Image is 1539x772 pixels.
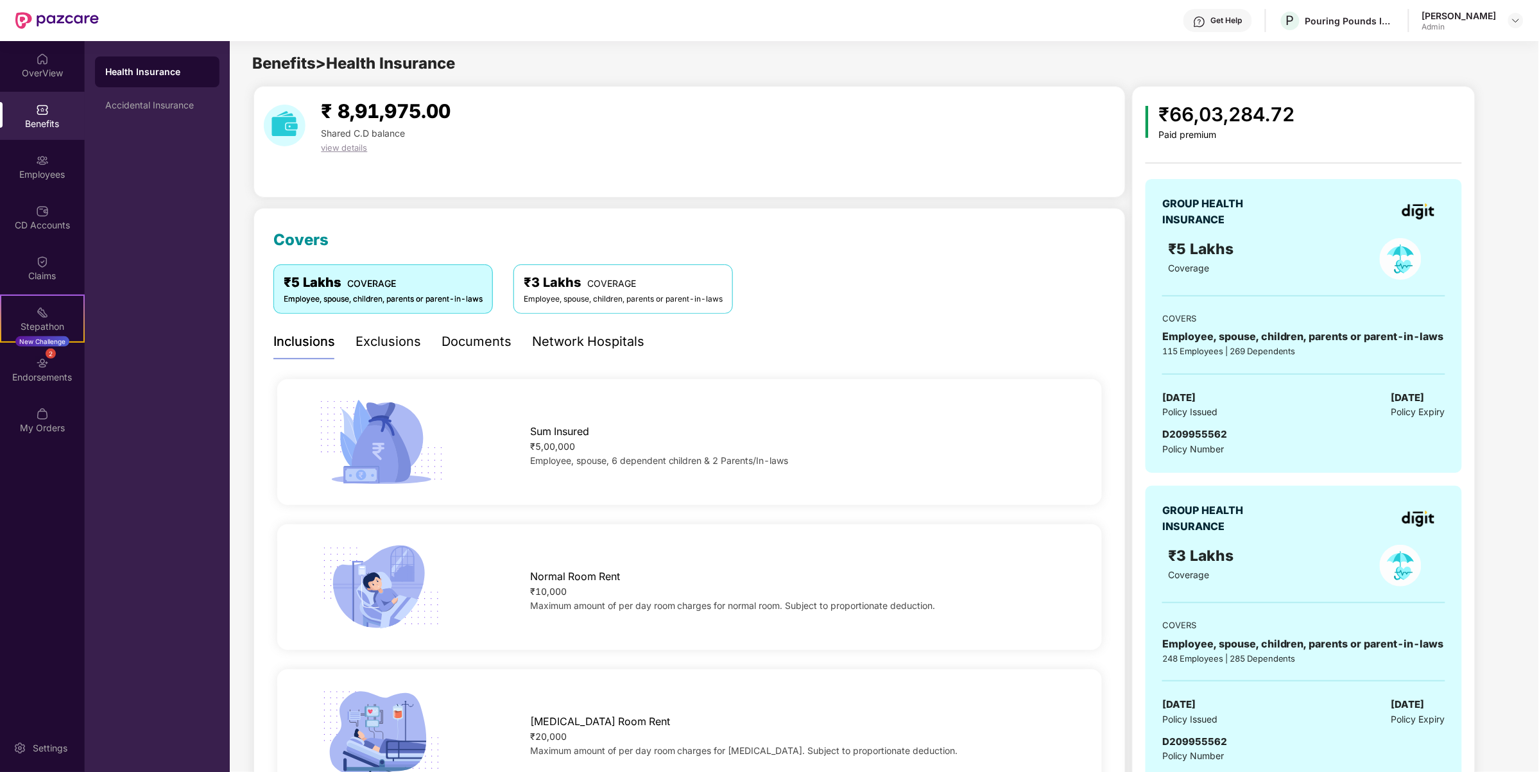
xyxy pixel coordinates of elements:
img: insurerLogo [1402,511,1434,527]
div: New Challenge [15,336,69,347]
div: Health Insurance [105,65,209,78]
span: view details [321,142,367,153]
span: Policy Expiry [1391,712,1445,726]
div: Stepathon [1,320,83,333]
span: Maximum amount of per day room charges for [MEDICAL_DATA]. Subject to proportionate deduction. [530,745,958,756]
img: svg+xml;base64,PHN2ZyBpZD0iQ2xhaW0iIHhtbG5zPSJodHRwOi8vd3d3LnczLm9yZy8yMDAwL3N2ZyIgd2lkdGg9IjIwIi... [36,255,49,268]
span: Policy Issued [1162,405,1217,419]
span: COVERAGE [347,278,396,289]
span: Maximum amount of per day room charges for normal room. Subject to proportionate deduction. [530,600,936,611]
img: policyIcon [1380,238,1422,280]
div: Network Hospitals [532,332,644,352]
img: svg+xml;base64,PHN2ZyBpZD0iRW5kb3JzZW1lbnRzIiB4bWxucz0iaHR0cDovL3d3dy53My5vcmcvMjAwMC9zdmciIHdpZH... [36,357,49,370]
span: Sum Insured [530,424,589,440]
div: ₹3 Lakhs [524,273,723,293]
span: ₹5 Lakhs [1169,240,1238,258]
span: Benefits > Health Insurance [252,54,455,73]
span: D209955562 [1162,735,1227,748]
img: icon [1146,106,1149,138]
span: Covers [273,230,329,249]
div: COVERS [1162,619,1445,631]
div: Employee, spouse, children, parents or parent-in-laws [1162,636,1445,652]
div: Employee, spouse, children, parents or parent-in-laws [284,293,483,305]
div: GROUP HEALTH INSURANCE [1162,196,1275,228]
div: GROUP HEALTH INSURANCE [1162,502,1275,535]
img: svg+xml;base64,PHN2ZyBpZD0iTXlfT3JkZXJzIiBkYXRhLW5hbWU9Ik15IE9yZGVycyIgeG1sbnM9Imh0dHA6Ly93d3cudz... [36,407,49,420]
img: svg+xml;base64,PHN2ZyBpZD0iRHJvcGRvd24tMzJ4MzIiIHhtbG5zPSJodHRwOi8vd3d3LnczLm9yZy8yMDAwL3N2ZyIgd2... [1511,15,1521,26]
div: 248 Employees | 285 Dependents [1162,652,1445,665]
img: download [264,105,305,146]
img: svg+xml;base64,PHN2ZyBpZD0iQmVuZWZpdHMiIHhtbG5zPSJodHRwOi8vd3d3LnczLm9yZy8yMDAwL3N2ZyIgd2lkdGg9Ij... [36,103,49,116]
span: ₹ 8,91,975.00 [321,99,451,123]
div: Employee, spouse, children, parents or parent-in-laws [1162,329,1445,345]
img: New Pazcare Logo [15,12,99,29]
div: ₹5 Lakhs [284,273,483,293]
div: ₹10,000 [530,585,1066,599]
div: ₹66,03,284.72 [1159,99,1295,130]
span: Employee, spouse, 6 dependent children & 2 Parents/In-laws [530,455,789,466]
img: svg+xml;base64,PHN2ZyBpZD0iU2V0dGluZy0yMHgyMCIgeG1sbnM9Imh0dHA6Ly93d3cudzMub3JnLzIwMDAvc3ZnIiB3aW... [13,742,26,755]
div: Admin [1422,22,1497,32]
span: [DATE] [1162,697,1196,712]
span: Coverage [1169,262,1210,273]
img: icon [314,395,449,489]
div: Inclusions [273,332,335,352]
span: Coverage [1169,569,1210,580]
div: Settings [29,742,71,755]
div: [PERSON_NAME] [1422,10,1497,22]
span: ₹3 Lakhs [1169,547,1238,565]
div: Accidental Insurance [105,100,209,110]
img: svg+xml;base64,PHN2ZyBpZD0iRW1wbG95ZWVzIiB4bWxucz0iaHR0cDovL3d3dy53My5vcmcvMjAwMC9zdmciIHdpZHRoPS... [36,154,49,167]
div: 115 Employees | 269 Dependents [1162,345,1445,357]
span: Shared C.D balance [321,128,405,139]
img: insurerLogo [1402,203,1434,219]
span: COVERAGE [587,278,636,289]
div: COVERS [1162,312,1445,325]
img: policyIcon [1380,545,1422,587]
img: icon [314,540,449,634]
div: Get Help [1211,15,1242,26]
img: svg+xml;base64,PHN2ZyBpZD0iSG9tZSIgeG1sbnM9Imh0dHA6Ly93d3cudzMub3JnLzIwMDAvc3ZnIiB3aWR0aD0iMjAiIG... [36,53,49,65]
span: Policy Issued [1162,712,1217,726]
div: Pouring Pounds India Pvt Ltd (CashKaro and EarnKaro) [1305,15,1395,27]
div: Employee, spouse, children, parents or parent-in-laws [524,293,723,305]
span: [DATE] [1391,697,1425,712]
span: Policy Number [1162,750,1224,761]
div: Paid premium [1159,130,1295,141]
span: P [1286,13,1294,28]
img: svg+xml;base64,PHN2ZyBpZD0iSGVscC0zMngzMiIgeG1sbnM9Imh0dHA6Ly93d3cudzMub3JnLzIwMDAvc3ZnIiB3aWR0aD... [1193,15,1206,28]
span: Normal Room Rent [530,569,620,585]
span: Policy Number [1162,443,1224,454]
span: [DATE] [1162,390,1196,406]
img: svg+xml;base64,PHN2ZyB4bWxucz0iaHR0cDovL3d3dy53My5vcmcvMjAwMC9zdmciIHdpZHRoPSIyMSIgaGVpZ2h0PSIyMC... [36,306,49,319]
div: ₹20,000 [530,730,1066,744]
span: Policy Expiry [1391,405,1445,419]
img: svg+xml;base64,PHN2ZyBpZD0iQ0RfQWNjb3VudHMiIGRhdGEtbmFtZT0iQ0QgQWNjb3VudHMiIHhtbG5zPSJodHRwOi8vd3... [36,205,49,218]
span: [MEDICAL_DATA] Room Rent [530,714,670,730]
div: ₹5,00,000 [530,440,1066,454]
span: [DATE] [1391,390,1425,406]
div: Exclusions [356,332,421,352]
span: D209955562 [1162,428,1227,440]
div: Documents [442,332,512,352]
div: 2 [46,348,56,359]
